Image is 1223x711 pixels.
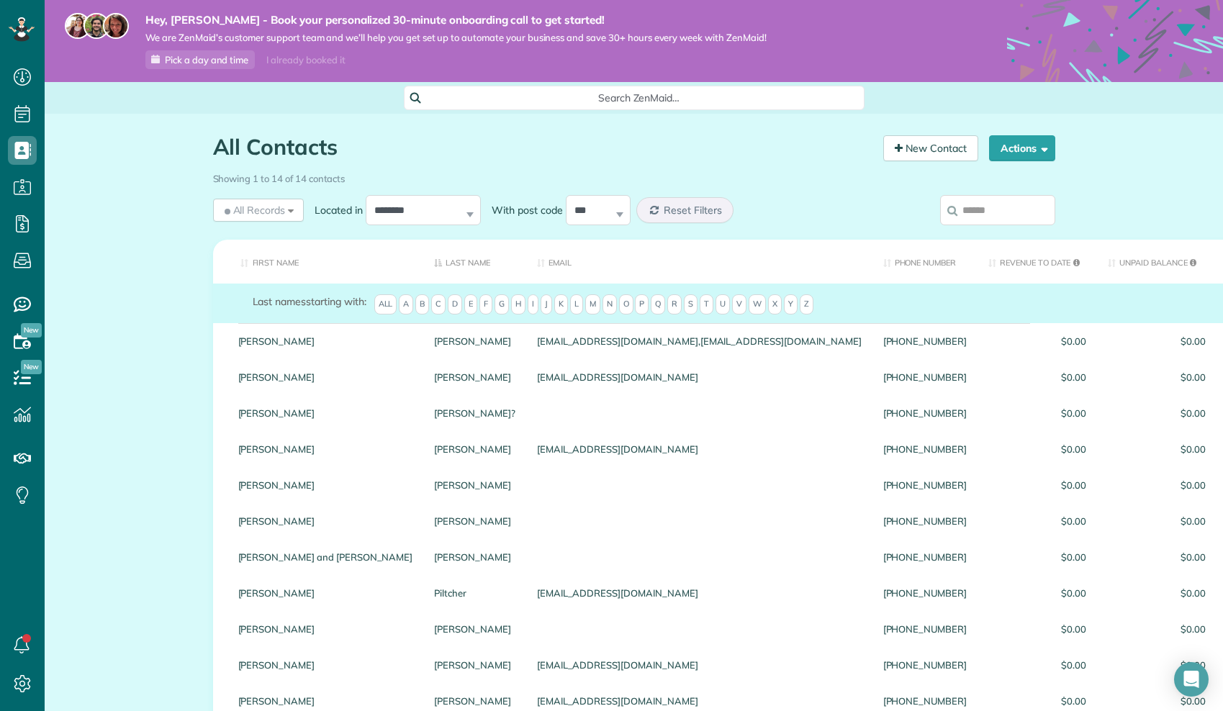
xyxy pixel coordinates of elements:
[988,372,1086,382] span: $0.00
[238,660,413,670] a: [PERSON_NAME]
[749,294,766,314] span: W
[619,294,633,314] span: O
[434,660,515,670] a: [PERSON_NAME]
[872,503,978,539] div: [PHONE_NUMBER]
[511,294,525,314] span: H
[1097,240,1217,284] th: Unpaid Balance: activate to sort column ascending
[103,13,129,39] img: michelle-19f622bdf1676172e81f8f8fba1fb50e276960ebfe0243fe18214015130c80e4.jpg
[464,294,477,314] span: E
[253,294,366,309] label: starting with:
[434,588,515,598] a: Piltcher
[872,431,978,467] div: [PHONE_NUMBER]
[65,13,91,39] img: maria-72a9807cf96188c08ef61303f053569d2e2a8a1cde33d635c8a3ac13582a053d.jpg
[448,294,462,314] span: D
[434,552,515,562] a: [PERSON_NAME]
[1108,372,1206,382] span: $0.00
[145,50,255,69] a: Pick a day and time
[415,294,429,314] span: B
[423,240,525,284] th: Last Name: activate to sort column descending
[988,336,1086,346] span: $0.00
[213,166,1055,186] div: Showing 1 to 14 of 14 contacts
[872,539,978,575] div: [PHONE_NUMBER]
[145,32,767,44] span: We are ZenMaid’s customer support team and we’ll help you get set up to automate your business an...
[872,647,978,683] div: [PHONE_NUMBER]
[988,480,1086,490] span: $0.00
[222,203,286,217] span: All Records
[526,359,872,395] div: [EMAIL_ADDRESS][DOMAIN_NAME]
[635,294,649,314] span: P
[603,294,617,314] span: N
[238,480,413,490] a: [PERSON_NAME]
[258,51,353,69] div: I already booked it
[434,372,515,382] a: [PERSON_NAME]
[145,13,767,27] strong: Hey, [PERSON_NAME] - Book your personalized 30-minute onboarding call to get started!
[872,575,978,611] div: [PHONE_NUMBER]
[238,444,413,454] a: [PERSON_NAME]
[988,408,1086,418] span: $0.00
[988,624,1086,634] span: $0.00
[165,54,248,65] span: Pick a day and time
[238,372,413,382] a: [PERSON_NAME]
[989,135,1055,161] button: Actions
[21,360,42,374] span: New
[585,294,600,314] span: M
[988,696,1086,706] span: $0.00
[872,323,978,359] div: [PHONE_NUMBER]
[238,336,413,346] a: [PERSON_NAME]
[434,444,515,454] a: [PERSON_NAME]
[872,395,978,431] div: [PHONE_NUMBER]
[872,467,978,503] div: [PHONE_NUMBER]
[434,408,515,418] a: [PERSON_NAME]?
[526,575,872,611] div: [EMAIL_ADDRESS][DOMAIN_NAME]
[374,294,397,314] span: All
[238,552,413,562] a: [PERSON_NAME] and [PERSON_NAME]
[978,240,1097,284] th: Revenue to Date: activate to sort column ascending
[872,240,978,284] th: Phone number: activate to sort column ascending
[1108,660,1206,670] span: $0.00
[684,294,698,314] span: S
[1108,408,1206,418] span: $0.00
[434,624,515,634] a: [PERSON_NAME]
[541,294,552,314] span: J
[526,240,872,284] th: Email: activate to sort column ascending
[988,660,1086,670] span: $0.00
[732,294,746,314] span: V
[667,294,682,314] span: R
[1108,516,1206,526] span: $0.00
[988,516,1086,526] span: $0.00
[213,135,872,159] h1: All Contacts
[528,294,538,314] span: I
[883,135,978,161] a: New Contact
[238,624,413,634] a: [PERSON_NAME]
[84,13,109,39] img: jorge-587dff0eeaa6aab1f244e6dc62b8924c3b6ad411094392a53c71c6c4a576187d.jpg
[872,359,978,395] div: [PHONE_NUMBER]
[651,294,665,314] span: Q
[434,480,515,490] a: [PERSON_NAME]
[434,696,515,706] a: [PERSON_NAME]
[253,295,307,308] span: Last names
[554,294,568,314] span: K
[1108,588,1206,598] span: $0.00
[434,516,515,526] a: [PERSON_NAME]
[526,323,872,359] div: [EMAIL_ADDRESS][DOMAIN_NAME],[EMAIL_ADDRESS][DOMAIN_NAME]
[238,408,413,418] a: [PERSON_NAME]
[1174,662,1209,697] div: Open Intercom Messenger
[988,588,1086,598] span: $0.00
[479,294,492,314] span: F
[716,294,730,314] span: U
[21,323,42,338] span: New
[1108,336,1206,346] span: $0.00
[434,336,515,346] a: [PERSON_NAME]
[213,240,424,284] th: First Name: activate to sort column ascending
[768,294,782,314] span: X
[700,294,713,314] span: T
[1108,480,1206,490] span: $0.00
[526,647,872,683] div: [EMAIL_ADDRESS][DOMAIN_NAME]
[1108,444,1206,454] span: $0.00
[238,696,413,706] a: [PERSON_NAME]
[238,516,413,526] a: [PERSON_NAME]
[495,294,509,314] span: G
[988,552,1086,562] span: $0.00
[304,203,366,217] label: Located in
[399,294,413,314] span: A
